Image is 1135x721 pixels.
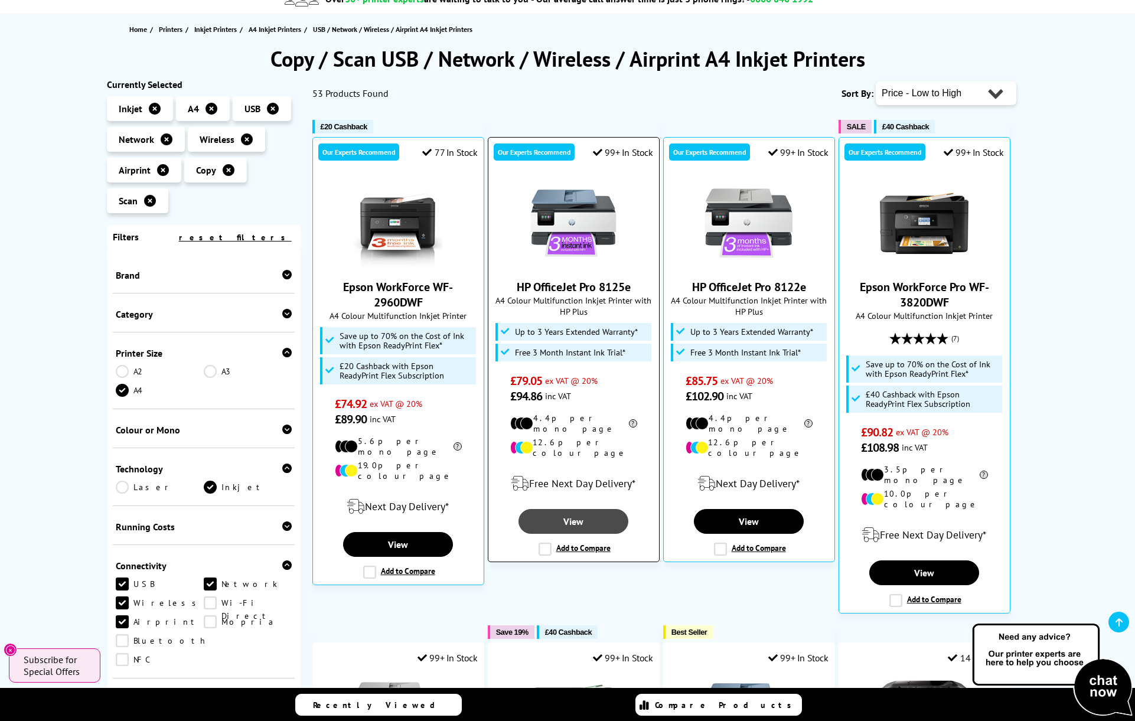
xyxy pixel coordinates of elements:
img: HP OfficeJet Pro 8125e [529,179,618,267]
img: HP OfficeJet Pro 8122e [705,179,793,267]
span: ex VAT @ 20% [545,375,598,386]
a: Wireless [116,596,204,609]
span: £102.90 [686,389,724,404]
span: Free 3 Month Instant Ink Trial* [515,348,625,357]
span: £40 Cashback [545,628,592,637]
a: A2 [116,365,204,378]
a: reset filters [179,232,292,243]
div: 14 In Stock [948,652,1003,664]
div: Our Experts Recommend [318,143,399,161]
a: A4 [116,384,204,397]
span: Copy [196,164,216,176]
span: SALE [847,122,866,131]
li: 12.6p per colour page [686,437,813,458]
span: A4 Inkjet Printers [249,23,301,35]
span: £20 Cashback with Epson ReadyPrint Flex Subscription [340,361,473,380]
div: Colour or Mono [116,424,292,436]
span: £85.75 [686,373,718,389]
span: Scan [119,195,138,207]
span: A4 Colour Multifunction Inkjet Printer with HP Plus [494,295,653,317]
button: Best Seller [663,625,713,639]
span: Sort By: [842,87,873,99]
span: £20 Cashback [321,122,367,131]
div: 99+ In Stock [768,146,829,158]
span: A4 Colour Multifunction Inkjet Printer [319,310,478,321]
div: 99+ In Stock [593,146,653,158]
a: Recently Viewed [295,694,462,716]
div: modal_delivery [494,467,653,500]
span: Free 3 Month Instant Ink Trial* [690,348,801,357]
button: Close [4,643,17,657]
a: View [869,560,979,585]
button: £40 Cashback [874,120,935,133]
span: Save up to 70% on the Cost of Ink with Epson ReadyPrint Flex* [866,360,999,379]
a: Compare Products [635,694,802,716]
a: Mopria [204,615,292,628]
label: Add to Compare [889,594,961,607]
li: 19.0p per colour page [335,460,462,481]
div: 77 In Stock [422,146,477,158]
div: Currently Selected [107,79,301,90]
a: Epson WorkForce Pro WF-3820DWF [860,279,989,310]
span: Printers [159,23,182,35]
span: ex VAT @ 20% [720,375,773,386]
span: inc VAT [902,442,928,453]
label: Add to Compare [539,543,611,556]
img: Epson WorkForce Pro WF-3820DWF [880,179,968,267]
span: £108.98 [861,440,899,455]
span: Network [119,133,154,145]
label: Add to Compare [714,543,786,556]
div: modal_delivery [670,467,829,500]
img: Epson WorkForce WF-2960DWF [354,179,442,267]
li: 3.5p per mono page [861,464,988,485]
span: ex VAT @ 20% [896,426,948,438]
div: modal_delivery [319,490,478,523]
div: 99+ In Stock [944,146,1004,158]
a: Laser [116,481,204,494]
label: Add to Compare [363,566,435,579]
span: A4 Colour Multifunction Inkjet Printer with HP Plus [670,295,829,317]
span: USB / Network / Wireless / Airprint A4 Inkjet Printers [313,25,472,34]
a: HP OfficeJet Pro 8125e [529,258,618,270]
span: Inkjet [119,103,142,115]
span: £40 Cashback with Epson ReadyPrint Flex Subscription [866,390,999,409]
a: Network [204,578,292,590]
a: Inkjet [204,481,292,494]
li: 4.4p per mono page [510,413,637,434]
span: £74.92 [335,396,367,412]
span: inc VAT [370,413,396,425]
span: Recently Viewed [313,700,447,710]
img: Open Live Chat window [970,622,1135,719]
a: Wi-Fi Direct [204,596,292,609]
a: HP OfficeJet Pro 8122e [705,258,793,270]
span: ex VAT @ 20% [370,398,422,409]
button: SALE [839,120,872,133]
span: inc VAT [726,390,752,402]
span: inc VAT [545,390,571,402]
span: Airprint [119,164,151,176]
span: Best Seller [671,628,707,637]
span: £89.90 [335,412,367,427]
div: Our Experts Recommend [494,143,575,161]
li: 4.4p per mono page [686,413,813,434]
div: 99+ In Stock [593,652,653,664]
div: 99+ In Stock [768,652,829,664]
a: HP OfficeJet Pro 8122e [692,279,806,295]
span: A4 Colour Multifunction Inkjet Printer [845,310,1004,321]
span: (7) [951,327,959,350]
button: £40 Cashback [537,625,598,639]
div: Printer Size [116,347,292,359]
span: Up to 3 Years Extended Warranty* [690,327,813,337]
span: Wireless [200,133,234,145]
a: HP OfficeJet Pro 8125e [517,279,631,295]
span: Compare Products [655,700,798,710]
a: Bluetooth [116,634,208,647]
span: Inkjet Printers [194,23,237,35]
span: £40 Cashback [882,122,929,131]
div: Brand [116,269,292,281]
a: Printers [159,23,185,35]
div: Our Experts Recommend [844,143,925,161]
a: View [518,509,628,534]
div: Category [116,308,292,320]
a: Home [129,23,150,35]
